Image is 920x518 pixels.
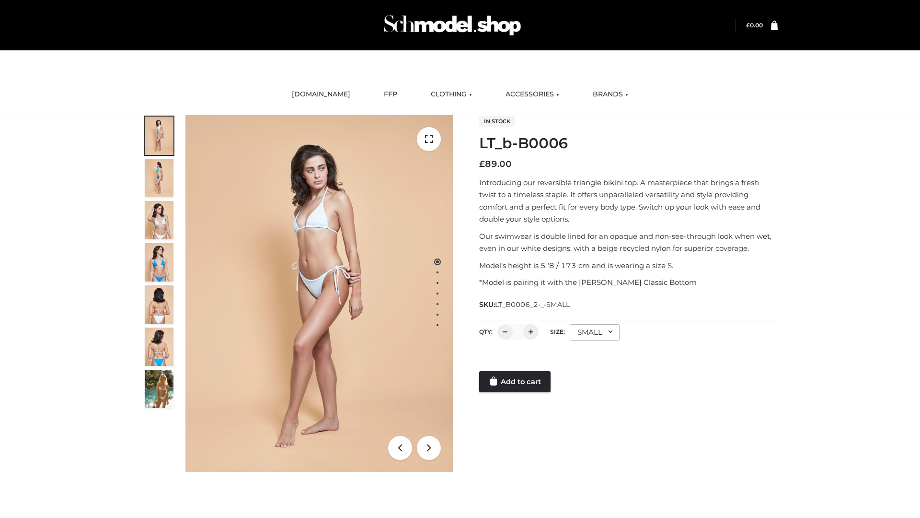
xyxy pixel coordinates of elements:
[145,117,173,155] img: ArielClassicBikiniTop_CloudNine_AzureSky_OW114ECO_1-scaled.jpg
[380,6,524,44] img: Schmodel Admin 964
[185,115,453,472] img: ArielClassicBikiniTop_CloudNine_AzureSky_OW114ECO_1
[145,159,173,197] img: ArielClassicBikiniTop_CloudNine_AzureSky_OW114ECO_2-scaled.jpg
[479,116,515,127] span: In stock
[424,84,479,105] a: CLOTHING
[479,177,778,225] p: Introducing our reversible triangle bikini top. A masterpiece that brings a fresh twist to a time...
[479,276,778,289] p: *Model is pairing it with the [PERSON_NAME] Classic Bottom
[495,300,570,309] span: LT_B0006_2-_-SMALL
[285,84,357,105] a: [DOMAIN_NAME]
[746,22,763,29] a: £0.00
[479,371,551,392] a: Add to cart
[746,22,750,29] span: £
[145,243,173,282] img: ArielClassicBikiniTop_CloudNine_AzureSky_OW114ECO_4-scaled.jpg
[145,285,173,324] img: ArielClassicBikiniTop_CloudNine_AzureSky_OW114ECO_7-scaled.jpg
[479,159,512,169] bdi: 89.00
[586,84,635,105] a: BRANDS
[145,328,173,366] img: ArielClassicBikiniTop_CloudNine_AzureSky_OW114ECO_8-scaled.jpg
[479,230,778,255] p: Our swimwear is double lined for an opaque and non-see-through look when wet, even in our white d...
[550,328,565,335] label: Size:
[479,299,571,310] span: SKU:
[746,22,763,29] bdi: 0.00
[479,159,485,169] span: £
[498,84,566,105] a: ACCESSORIES
[145,201,173,239] img: ArielClassicBikiniTop_CloudNine_AzureSky_OW114ECO_3-scaled.jpg
[479,328,493,335] label: QTY:
[570,324,620,341] div: SMALL
[377,84,404,105] a: FFP
[479,259,778,272] p: Model’s height is 5 ‘8 / 173 cm and is wearing a size S.
[479,135,778,152] h1: LT_b-B0006
[145,370,173,408] img: Arieltop_CloudNine_AzureSky2.jpg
